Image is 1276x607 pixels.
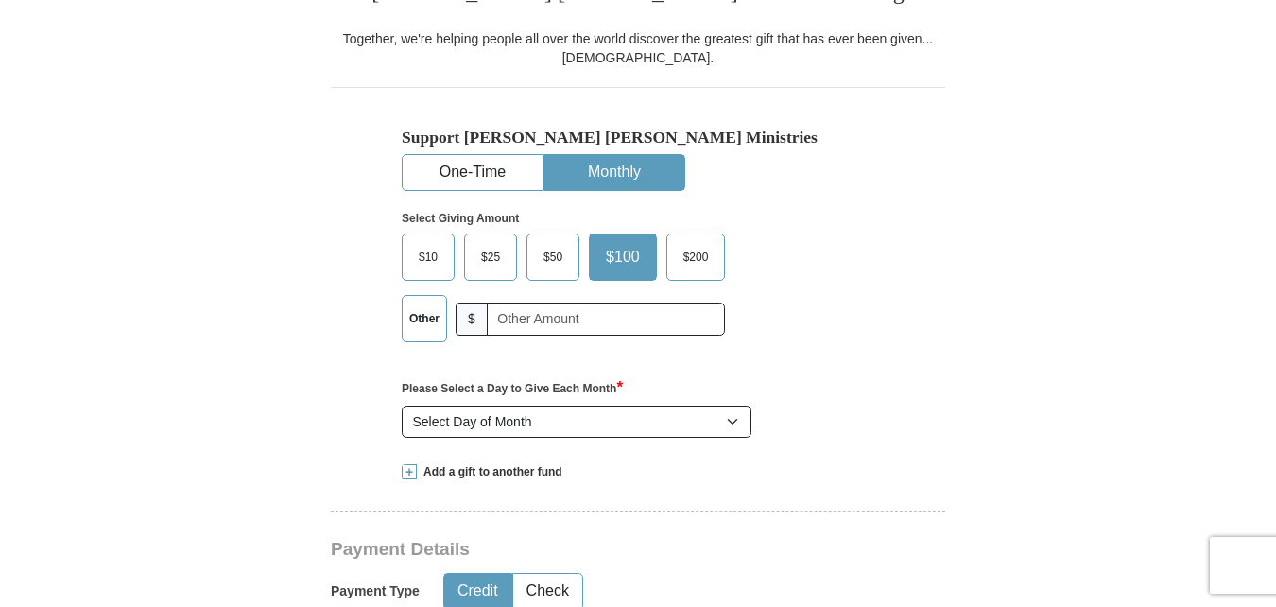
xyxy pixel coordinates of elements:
[487,303,726,336] input: Other Amount
[402,382,623,395] strong: Please Select a Day to Give Each Month
[403,296,446,341] label: Other
[456,303,488,336] span: $
[409,243,447,271] span: $10
[331,539,813,561] h3: Payment Details
[534,243,572,271] span: $50
[331,583,420,599] h5: Payment Type
[674,243,718,271] span: $200
[472,243,509,271] span: $25
[596,243,649,271] span: $100
[402,212,519,225] strong: Select Giving Amount
[544,155,684,190] button: Monthly
[403,155,543,190] button: One-Time
[402,128,874,147] h5: Support [PERSON_NAME] [PERSON_NAME] Ministries
[417,464,562,480] span: Add a gift to another fund
[331,29,945,67] div: Together, we're helping people all over the world discover the greatest gift that has ever been g...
